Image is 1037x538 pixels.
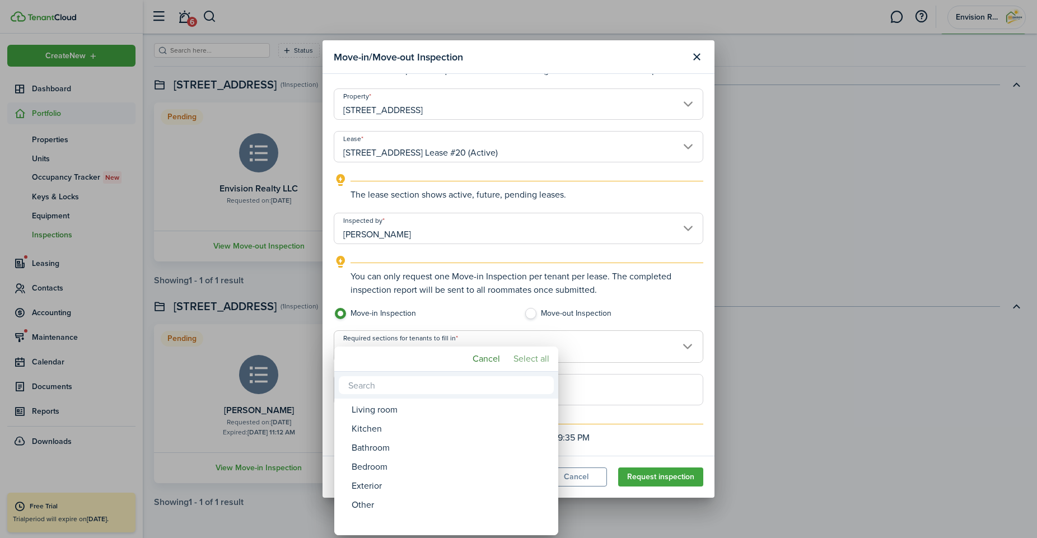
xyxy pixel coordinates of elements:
[352,476,550,495] div: Exterior
[509,349,554,369] mbsc-button: Select all
[339,376,554,394] input: Search
[352,495,550,514] div: Other
[352,438,550,457] div: Bathroom
[352,457,550,476] div: Bedroom
[352,400,550,419] div: Living room
[352,419,550,438] div: Kitchen
[334,399,558,535] mbsc-wheel: Required sections for tenants to fill in
[468,349,505,369] mbsc-button: Cancel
